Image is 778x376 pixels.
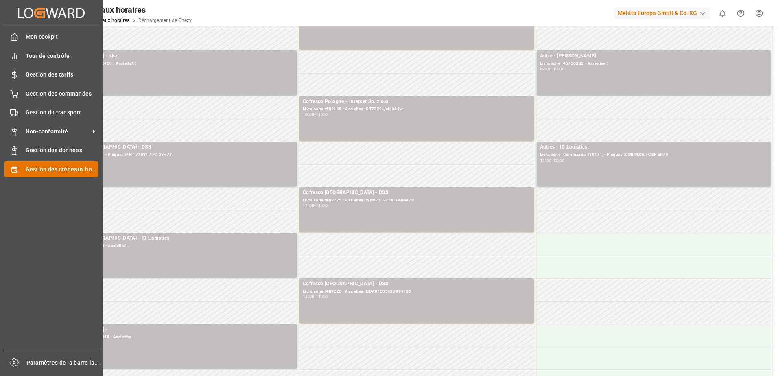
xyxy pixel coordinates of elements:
[66,143,293,151] div: Cofresco [GEOGRAPHIC_DATA] - DSS
[26,146,98,155] span: Gestion des données
[551,158,553,162] div: -
[540,143,768,151] div: Autres - ID Logistics,
[303,197,531,204] div: Livraison# :489225 - Assiette# :WND2119E/WGM4447R
[540,52,768,60] div: Autre - [PERSON_NAME]
[66,234,293,243] div: Cofresco [GEOGRAPHIC_DATA] - ID Logistics
[303,295,315,299] div: 14:00
[551,67,553,71] div: -
[26,33,98,41] span: Mon cockpit
[26,165,98,174] span: Gestion des créneaux horaires
[4,85,98,101] a: Gestion des commandes
[553,67,565,71] div: 10:00
[315,204,316,208] div: -
[540,151,768,158] div: Livraison# :Commande 489171, - Plaque# :CBR PL06// CBR EH75
[540,60,768,67] div: Livraison# :45756383 - Assiette# :
[316,113,328,116] div: 11:00
[4,29,98,45] a: Mon cockpit
[732,4,750,22] button: Centre d’aide
[4,67,98,83] a: Gestion des tarifs
[26,127,90,136] span: Non-conformité
[553,158,565,162] div: 12:00
[316,295,328,299] div: 15:00
[303,189,531,197] div: Cofresco [GEOGRAPHIC_DATA] - DSS
[26,52,98,60] span: Tour de contrôle
[4,142,98,158] a: Gestion des données
[66,326,293,334] div: [PERSON_NAME] -
[66,151,293,158] div: Livraison# :489261 - Plaque#:P NT 77081 / PO 3YH73
[315,113,316,116] div: -
[66,52,293,60] div: [PERSON_NAME] - skat
[303,113,315,116] div: 10:00
[4,161,98,177] a: Gestion des créneaux horaires
[303,288,531,295] div: Livraison# :489226 - Assiette# :GDA81505/GDA99133
[4,105,98,120] a: Gestion du transport
[614,5,713,21] button: Melitta Europa GmbH & Co. KG
[303,280,531,288] div: Cofresco [GEOGRAPHIC_DATA] - DSS
[303,204,315,208] div: 12:00
[540,158,552,162] div: 11:00
[303,98,531,106] div: Cofresco Pologne - Interset Sp. z o.o.
[66,334,293,341] div: Livraison# :92553858 - Assiette# :
[35,4,192,16] div: Gestion des créneaux horaires
[303,106,531,113] div: Livraison# :489145 - Assiette# :CT7229L/ct4381w
[713,4,732,22] button: Afficher 0 nouvelles notifications
[26,359,99,367] span: Paramètres de la barre latérale
[66,60,293,67] div: Livraison# :400052450 - Assiette# :
[26,108,98,117] span: Gestion du transport
[26,70,98,79] span: Gestion des tarifs
[26,90,98,98] span: Gestion des commandes
[66,243,293,249] div: Livraison# :489170 - Assiette# :
[540,67,552,71] div: 09:00
[316,204,328,208] div: 13:00
[618,9,697,17] font: Melitta Europa GmbH & Co. KG
[315,295,316,299] div: -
